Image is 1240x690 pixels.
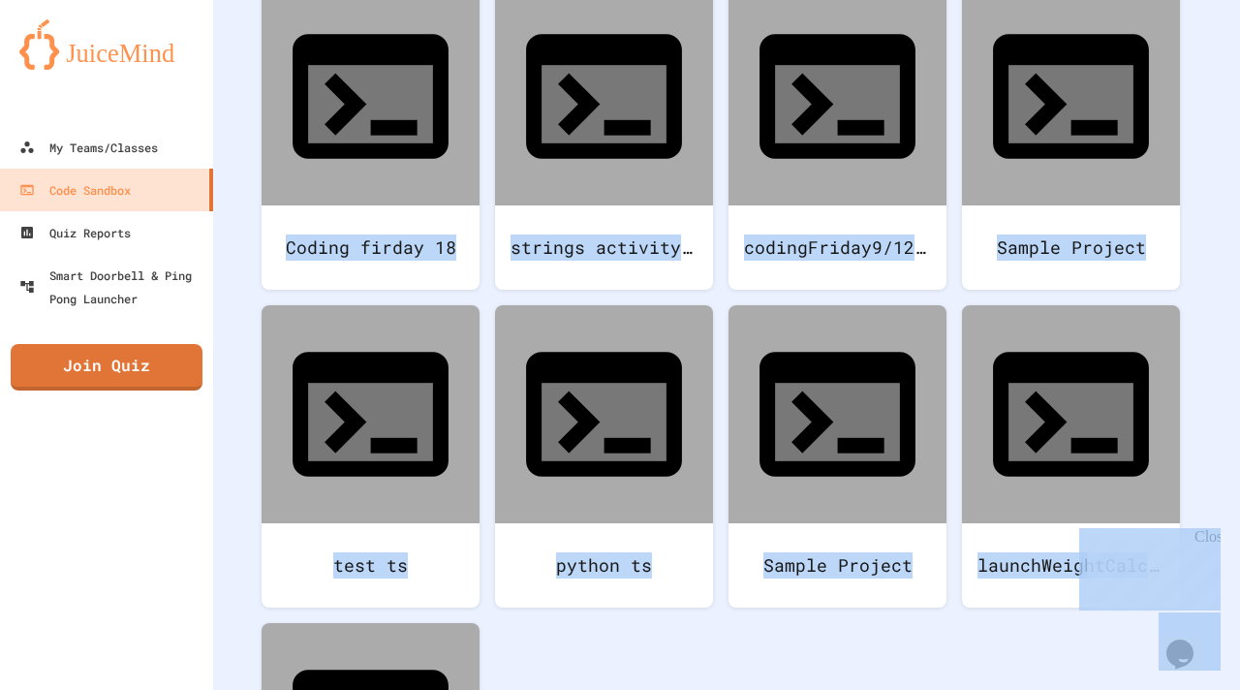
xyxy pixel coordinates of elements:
img: logo-orange.svg [19,19,194,70]
a: Join Quiz [11,344,202,391]
div: Sample Project [728,523,946,608]
div: Chat with us now!Close [8,8,134,123]
a: test ts [262,305,480,608]
div: codingFriday9/12/25 [728,205,946,290]
div: Quiz Reports [19,221,131,244]
div: Sample Project [962,205,1180,290]
div: Coding firday 18 [262,205,480,290]
div: python ts [495,523,713,608]
div: Smart Doorbell & Ping Pong Launcher [19,264,205,310]
iframe: chat widget [1079,528,1221,611]
a: python ts [495,305,713,608]
a: Sample Project [728,305,946,608]
div: My Teams/Classes [19,136,158,159]
div: launchWeightCalc.java [962,523,1180,608]
iframe: chat widget [1159,612,1221,671]
a: launchWeightCalc.java [962,305,1180,608]
div: test ts [262,523,480,608]
div: Code Sandbox [19,178,131,202]
div: strings activity ts [495,205,713,290]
